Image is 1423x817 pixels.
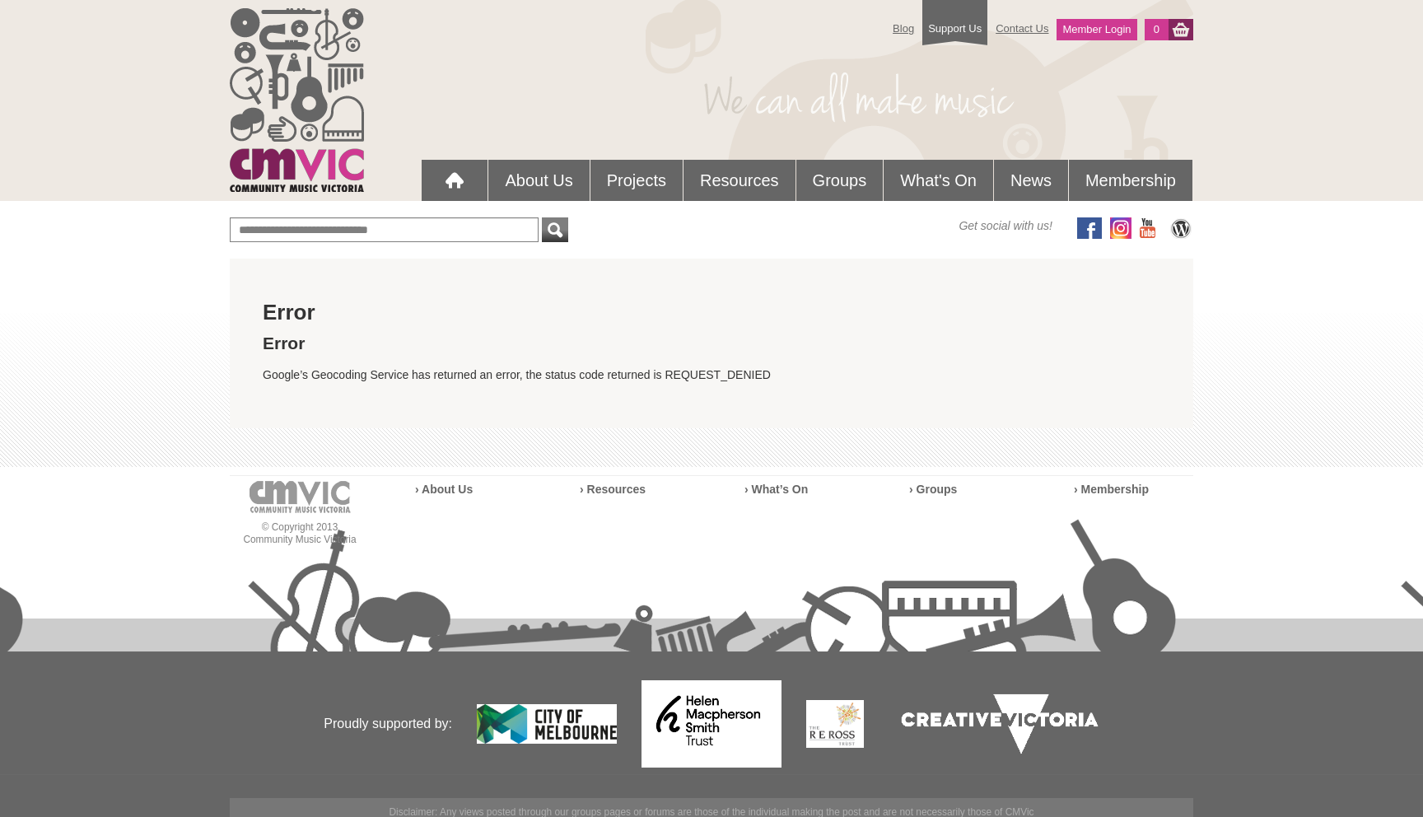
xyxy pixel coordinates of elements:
a: Contact Us [987,14,1057,43]
a: › Resources [580,483,646,496]
img: Helen Macpherson Smith Trust [642,680,781,767]
a: 0 [1145,19,1169,40]
a: Projects [590,160,683,201]
img: icon-instagram.png [1110,217,1131,239]
a: News [994,160,1068,201]
a: What's On [884,160,993,201]
h2: Error [263,300,1160,324]
p: © Copyright 2013 Community Music Victoria [230,521,370,546]
img: Creative Victoria Logo [889,681,1111,767]
a: Blog [884,14,922,43]
img: cmvic_logo.png [230,8,364,192]
img: City of Melbourne [477,704,617,743]
span: Get social with us! [959,217,1052,234]
img: cmvic-logo-footer.png [250,481,351,513]
img: CMVic Blog [1169,217,1193,239]
a: › What’s On [744,483,808,496]
h3: Error [263,333,1160,354]
p: Google’s Geocoding Service has returned an error, the status code returned is REQUEST_DENIED [263,366,1160,383]
p: Proudly supported by: [230,654,452,794]
a: › Groups [909,483,957,496]
a: Membership [1069,160,1192,201]
a: About Us [488,160,589,201]
a: › Membership [1074,483,1149,496]
a: Groups [796,160,884,201]
a: › About Us [415,483,473,496]
img: The Re Ross Trust [806,700,864,748]
a: Member Login [1057,19,1136,40]
a: Resources [684,160,795,201]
